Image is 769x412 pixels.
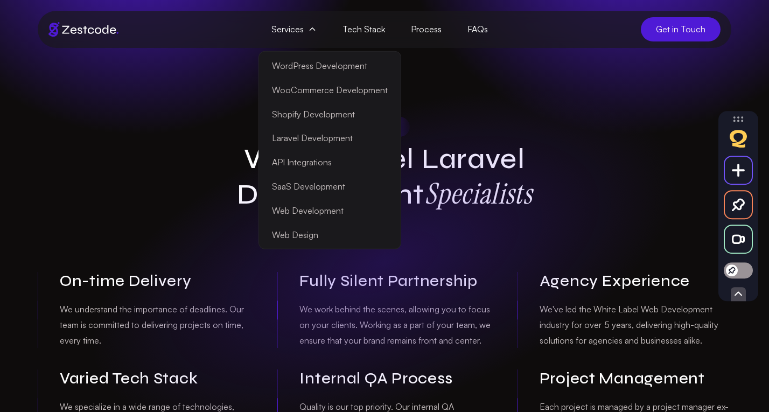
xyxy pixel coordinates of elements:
[60,272,251,291] h3: On-time Delivery
[261,199,399,223] a: Web Development
[641,17,721,41] a: Get in Touch
[299,369,491,388] h3: Internal QA Process
[455,17,501,41] a: FAQs
[261,102,399,126] a: Shopify Development
[178,142,591,212] h1: White Label Laravel Development
[261,126,399,150] a: Laravel Development
[261,174,399,199] a: SaaS Development
[424,174,533,212] strong: Specialists
[330,17,398,41] a: Tech Stack
[60,302,251,348] p: We understand the importance of deadlines. Our team is committed to delivering projects on time, ...
[261,78,399,102] a: WooCommerce Development
[299,302,491,348] p: We work behind the scenes, allowing you to focus on your clients. Working as a part of your team,...
[60,369,251,388] h3: Varied Tech Stack
[398,17,455,41] a: Process
[261,150,399,174] a: API Integrations
[540,302,731,348] p: We've led the White Label Web Development industry for over 5 years, delivering high-quality solu...
[540,369,731,388] h3: Project Management
[261,54,399,78] a: WordPress Development
[299,272,491,291] h3: Fully Silent Partnership
[258,17,330,41] span: Services
[48,22,118,37] img: Brand logo of zestcode digital
[540,272,731,291] h3: Agency Experience
[261,222,399,247] a: Web Design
